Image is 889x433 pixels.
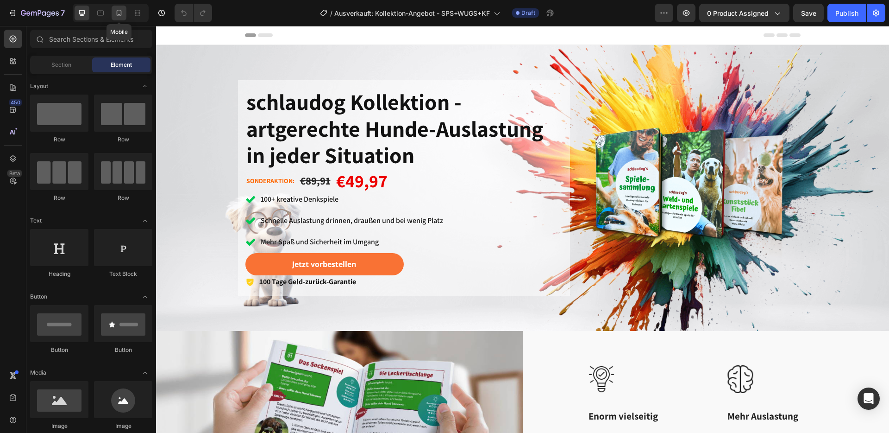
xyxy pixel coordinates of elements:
[138,213,152,228] span: Toggle open
[105,168,287,179] p: 100+ kreative Denkspiele
[793,4,824,22] button: Save
[30,30,152,48] input: Search Sections & Elements
[30,216,42,225] span: Text
[699,4,789,22] button: 0 product assigned
[571,383,667,398] p: Mehr Auslastung
[330,8,332,18] span: /
[4,4,69,22] button: 7
[179,144,232,167] div: €49,97
[94,270,152,278] div: Text Block
[51,61,71,69] span: Section
[103,251,200,261] strong: 100 Tage Geld-zurück-Garantie
[136,233,200,244] div: Jetzt vorbestellen
[7,170,22,177] div: Beta
[30,346,88,354] div: Button
[432,383,528,398] p: Enorm vielseitig
[432,339,459,367] img: Alt Image
[138,289,152,304] span: Toggle open
[521,9,535,17] span: Draft
[835,8,858,18] div: Publish
[94,135,152,144] div: Row
[30,194,88,202] div: Row
[89,227,248,249] button: Jetzt vorbestellen
[801,9,816,17] span: Save
[30,369,46,377] span: Media
[94,422,152,430] div: Image
[94,194,152,202] div: Row
[30,270,88,278] div: Heading
[30,293,47,301] span: Button
[827,4,866,22] button: Publish
[61,7,65,19] p: 7
[858,388,880,410] div: Open Intercom Messenger
[111,61,132,69] span: Element
[105,189,287,200] p: Schnelle Auslastung drinnen, draußen und bei wenig Platz
[435,65,630,260] img: gempages_443019385393644331-85caa0cc-f85b-4732-bf5c-6fef8f3fcdf8.png
[138,365,152,380] span: Toggle open
[30,82,48,90] span: Layout
[138,79,152,94] span: Toggle open
[175,4,212,22] div: Undo/Redo
[156,26,889,433] iframe: Design area
[30,422,88,430] div: Image
[707,8,769,18] span: 0 product assigned
[570,339,598,367] img: Alt Image
[105,210,287,222] p: Mehr Spaß und Sicherheit im Umgang
[30,135,88,144] div: Row
[9,99,22,106] div: 450
[94,346,152,354] div: Button
[334,8,490,18] span: Ausverkauft: Kollektion-Angebot - SPS+WUGS+KF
